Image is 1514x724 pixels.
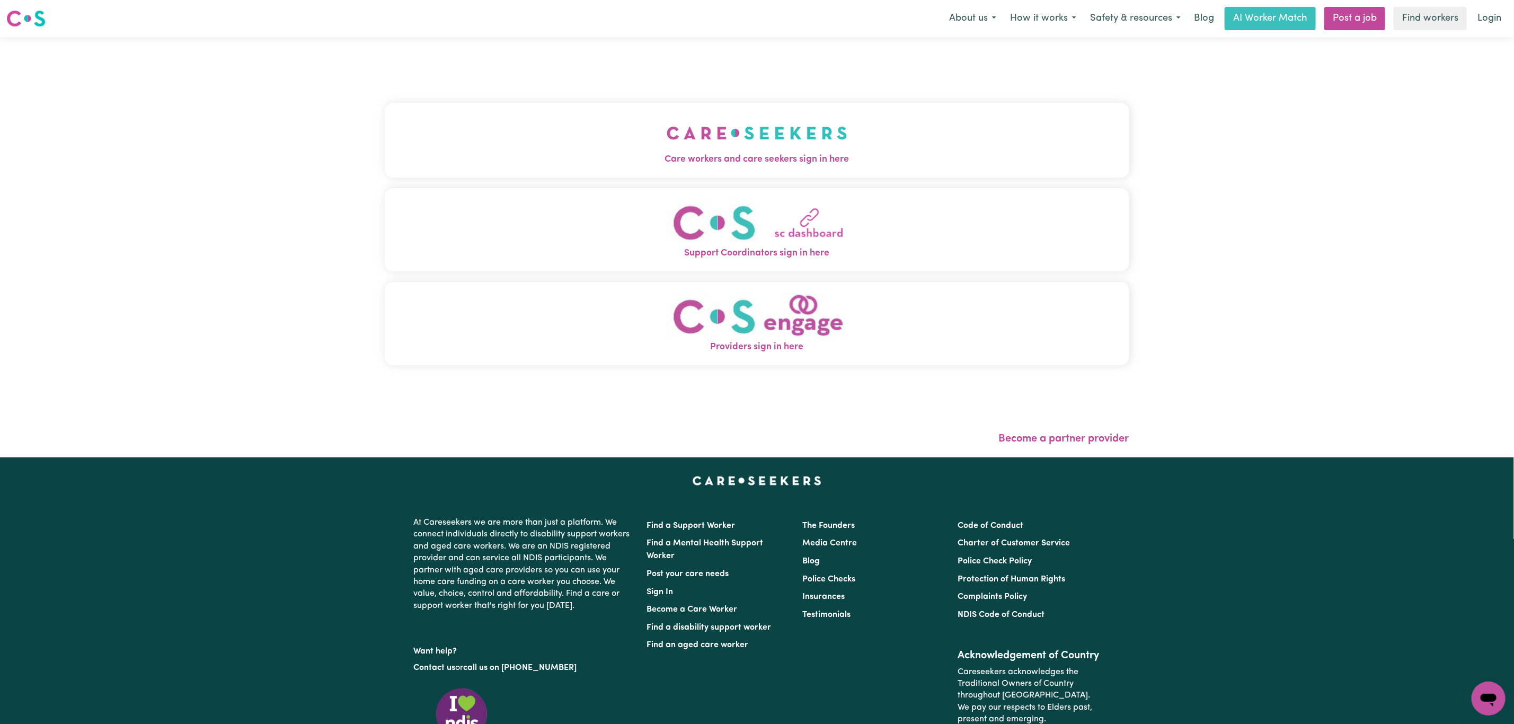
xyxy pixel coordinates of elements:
[942,7,1003,30] button: About us
[647,605,738,614] a: Become a Care Worker
[999,434,1129,444] a: Become a partner provider
[1472,682,1506,716] iframe: Button to launch messaging window, conversation in progress
[6,6,46,31] a: Careseekers logo
[385,153,1129,166] span: Care workers and care seekers sign in here
[802,557,820,566] a: Blog
[414,658,634,678] p: or
[414,664,456,672] a: Contact us
[1225,7,1316,30] a: AI Worker Match
[1003,7,1083,30] button: How it works
[6,9,46,28] img: Careseekers logo
[802,522,855,530] a: The Founders
[958,557,1032,566] a: Police Check Policy
[647,588,674,596] a: Sign In
[958,649,1100,662] h2: Acknowledgement of Country
[414,513,634,616] p: At Careseekers we are more than just a platform. We connect individuals directly to disability su...
[958,593,1027,601] a: Complaints Policy
[647,539,764,560] a: Find a Mental Health Support Worker
[385,103,1129,177] button: Care workers and care seekers sign in here
[1324,7,1385,30] a: Post a job
[802,593,845,601] a: Insurances
[1394,7,1467,30] a: Find workers
[802,611,851,619] a: Testimonials
[958,539,1070,548] a: Charter of Customer Service
[647,623,772,632] a: Find a disability support worker
[414,641,634,657] p: Want help?
[385,282,1129,365] button: Providers sign in here
[958,611,1044,619] a: NDIS Code of Conduct
[385,340,1129,354] span: Providers sign in here
[802,539,857,548] a: Media Centre
[802,575,855,584] a: Police Checks
[647,570,729,578] a: Post your care needs
[1083,7,1188,30] button: Safety & resources
[647,641,749,649] a: Find an aged care worker
[958,575,1065,584] a: Protection of Human Rights
[1188,7,1220,30] a: Blog
[464,664,577,672] a: call us on [PHONE_NUMBER]
[693,476,821,485] a: Careseekers home page
[958,522,1023,530] a: Code of Conduct
[385,246,1129,260] span: Support Coordinators sign in here
[1471,7,1508,30] a: Login
[385,188,1129,271] button: Support Coordinators sign in here
[647,522,736,530] a: Find a Support Worker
